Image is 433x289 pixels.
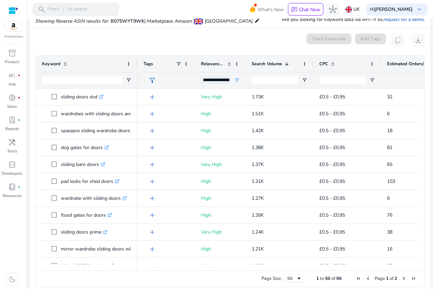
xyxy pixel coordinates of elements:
[61,107,153,121] p: wardrobes with sliding doors and mirror
[5,126,19,132] p: Reports
[326,3,340,16] button: hub
[370,7,413,12] p: Hi
[8,183,16,191] span: book_4
[8,71,16,79] span: campaign
[18,96,20,99] span: fiber_manual_record
[319,246,345,252] span: £0.5 - £0.95
[4,34,23,39] p: Marketplace
[332,275,335,282] span: of
[47,6,87,13] p: Press to search
[42,61,61,67] span: Keyword
[252,94,264,100] span: 1.73K
[35,18,109,24] i: Showing Reverse ASIN results for:
[387,212,392,218] span: 76
[61,259,114,273] p: nikon 18-200mm lens
[329,5,337,14] span: hub
[38,5,46,14] span: search
[252,111,264,117] span: 1.51K
[252,178,264,185] span: 1.31K
[319,94,345,100] span: £0.5 - £0.95
[316,275,319,282] span: 1
[387,178,395,185] span: 103
[8,49,16,57] span: inventory_2
[302,77,307,83] button: Open Filter Menu
[387,195,390,201] span: 6
[3,193,22,199] p: Resources
[7,103,17,110] p: Sales
[319,212,345,218] span: £0.5 - £0.95
[61,225,108,239] p: sliding doors prime
[319,161,345,168] span: £0.5 - £0.95
[252,61,282,67] span: Search Volume
[111,18,144,24] span: B075WYT9WK
[61,174,119,188] p: pad locks for shed doors
[369,77,375,83] button: Open Filter Menu
[252,212,264,218] span: 1.26K
[319,127,345,134] span: £0.5 - £0.95
[205,18,253,24] span: [GEOGRAPHIC_DATA]
[387,111,390,117] span: 6
[319,144,345,151] span: £0.5 - £0.95
[61,124,136,138] p: spacepro sliding wardrobe doors
[18,119,20,121] span: fiber_manual_record
[8,275,16,283] span: dark_mode
[8,81,16,87] p: Ads
[201,158,240,171] p: Very High
[148,76,156,85] span: filter_alt
[386,275,389,282] span: 1
[414,36,422,44] span: download
[252,144,264,151] span: 1.38K
[261,275,282,282] div: Page Size:
[291,6,298,13] span: chat
[7,148,17,154] p: Tools
[299,6,320,13] p: Chat Now
[201,174,240,188] p: High
[319,229,345,235] span: £0.5 - £0.95
[387,229,392,235] span: 38
[336,275,342,282] span: 96
[411,276,416,281] div: Last Page
[18,186,20,188] span: fiber_manual_record
[201,90,240,104] p: Very High
[319,76,365,84] input: CPC Filter Input
[5,59,19,65] p: Product
[201,242,240,256] p: High
[148,93,156,101] span: add
[148,228,156,236] span: add
[252,161,264,168] span: 1.37K
[144,18,192,24] span: | Marketplace: Amazon
[143,61,153,67] span: Tags
[387,127,392,134] span: 18
[148,262,156,270] span: add
[8,138,16,146] span: handyman
[394,275,397,282] span: 2
[148,127,156,135] span: add
[234,77,240,83] button: Open Filter Menu
[126,77,131,83] button: Open Filter Menu
[401,276,407,281] div: Next Page
[287,275,296,282] div: 50
[284,274,304,283] div: Page Size
[387,161,392,168] span: 65
[148,161,156,169] span: add
[387,61,428,67] span: Estimated Orders/Month
[374,6,413,13] b: [PERSON_NAME]
[61,208,112,222] p: flood gates for doors
[325,275,331,282] span: 50
[354,3,360,15] p: UK
[257,4,284,16] span: What's New
[415,5,424,14] span: keyboard_arrow_down
[201,141,240,154] p: High
[201,225,240,239] p: Very High
[390,275,393,282] span: of
[4,21,23,31] img: amazon.svg
[320,275,324,282] span: to
[148,211,156,219] span: add
[201,124,240,138] p: High
[201,107,240,121] p: High
[319,61,328,67] span: CPC
[8,116,16,124] span: lab_profile
[254,17,260,25] mat-icon: edit
[387,263,392,269] span: 63
[319,263,345,269] span: £0.5 - £0.95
